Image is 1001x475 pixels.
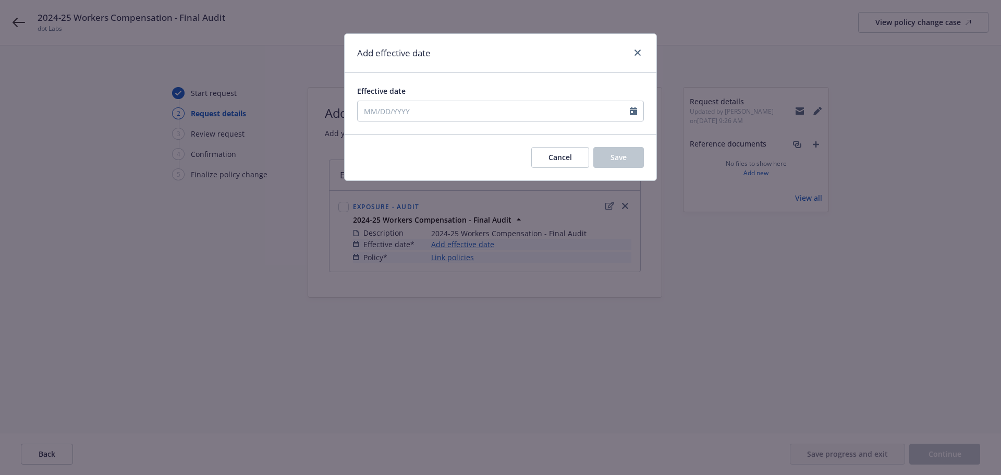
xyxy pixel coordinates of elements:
[548,152,572,162] span: Cancel
[357,86,406,96] span: Effective date
[531,147,589,168] button: Cancel
[611,152,627,162] span: Save
[358,101,630,121] input: MM/DD/YYYY
[630,107,637,115] svg: Calendar
[593,147,644,168] button: Save
[357,46,431,60] h1: Add effective date
[631,46,644,59] a: close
